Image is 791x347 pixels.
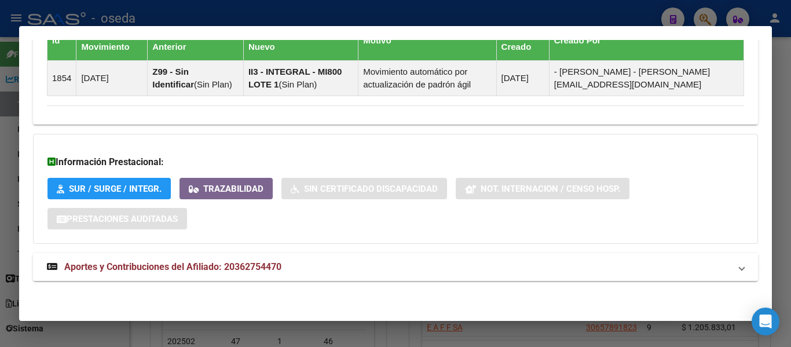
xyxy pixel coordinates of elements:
[152,67,194,89] strong: Z99 - Sin Identificar
[281,178,447,199] button: Sin Certificado Discapacidad
[148,21,244,61] th: Gerenciador / Plan Anterior
[64,261,281,272] span: Aportes y Contribuciones del Afiliado: 20362754470
[243,61,358,96] td: ( )
[148,61,244,96] td: ( )
[549,21,744,61] th: Creado Por
[47,21,76,61] th: Id
[549,61,744,96] td: - [PERSON_NAME] - [PERSON_NAME][EMAIL_ADDRESS][DOMAIN_NAME]
[47,178,171,199] button: SUR / SURGE / INTEGR.
[496,21,549,61] th: Fecha Creado
[358,21,496,61] th: Motivo
[203,184,263,194] span: Trazabilidad
[76,61,148,96] td: [DATE]
[47,61,76,96] td: 1854
[197,79,229,89] span: Sin Plan
[496,61,549,96] td: [DATE]
[248,67,342,89] strong: II3 - INTEGRAL - MI800 LOTE 1
[33,253,758,281] mat-expansion-panel-header: Aportes y Contribuciones del Afiliado: 20362754470
[69,184,162,194] span: SUR / SURGE / INTEGR.
[481,184,620,194] span: Not. Internacion / Censo Hosp.
[752,308,779,335] div: Open Intercom Messenger
[47,208,187,229] button: Prestaciones Auditadas
[243,21,358,61] th: Gerenciador / Plan Nuevo
[358,61,496,96] td: Movimiento automático por actualización de padrón ágil
[76,21,148,61] th: Fecha Movimiento
[67,214,178,224] span: Prestaciones Auditadas
[180,178,273,199] button: Trazabilidad
[281,79,314,89] span: Sin Plan
[304,184,438,194] span: Sin Certificado Discapacidad
[456,178,629,199] button: Not. Internacion / Censo Hosp.
[47,155,744,169] h3: Información Prestacional:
